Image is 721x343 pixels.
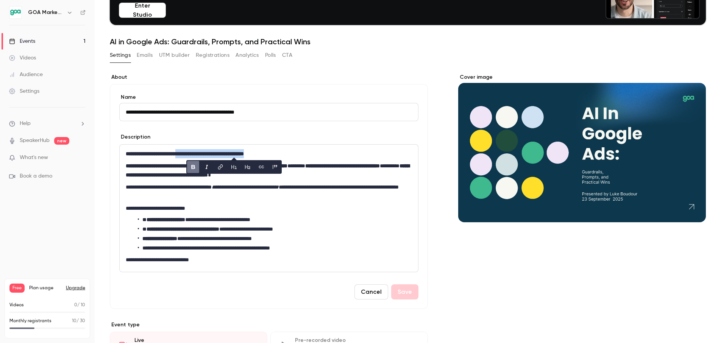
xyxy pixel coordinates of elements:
[9,37,35,45] div: Events
[20,120,31,128] span: Help
[54,137,69,145] span: new
[282,49,292,61] button: CTA
[9,120,86,128] li: help-dropdown-opener
[29,285,61,291] span: Plan usage
[354,284,388,299] button: Cancel
[74,302,85,309] p: / 10
[110,37,706,46] h1: AI in Google Ads: Guardrails, Prompts, and Practical Wins
[20,137,50,145] a: SpeakerHub
[9,71,43,78] div: Audience
[120,145,418,272] div: editor
[110,321,428,329] p: Event type
[269,161,281,173] button: blockquote
[137,49,153,61] button: Emails
[214,161,226,173] button: link
[119,144,418,272] section: description
[110,49,131,61] button: Settings
[74,303,77,307] span: 0
[20,154,48,162] span: What's new
[72,319,76,323] span: 10
[458,73,706,222] section: Cover image
[119,94,418,101] label: Name
[9,318,51,324] p: Monthly registrants
[159,49,190,61] button: UTM builder
[119,3,166,18] button: Enter Studio
[76,154,86,161] iframe: Noticeable Trigger
[66,285,85,291] button: Upgrade
[9,284,25,293] span: Free
[28,9,64,16] h6: GOA Marketing
[72,318,85,324] p: / 30
[9,6,22,19] img: GOA Marketing
[119,133,150,141] label: Description
[201,161,213,173] button: italic
[236,49,259,61] button: Analytics
[9,54,36,62] div: Videos
[9,302,24,309] p: Videos
[187,161,199,173] button: bold
[20,172,52,180] span: Book a demo
[9,87,39,95] div: Settings
[110,73,428,81] label: About
[265,49,276,61] button: Polls
[196,49,229,61] button: Registrations
[458,73,706,81] label: Cover image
